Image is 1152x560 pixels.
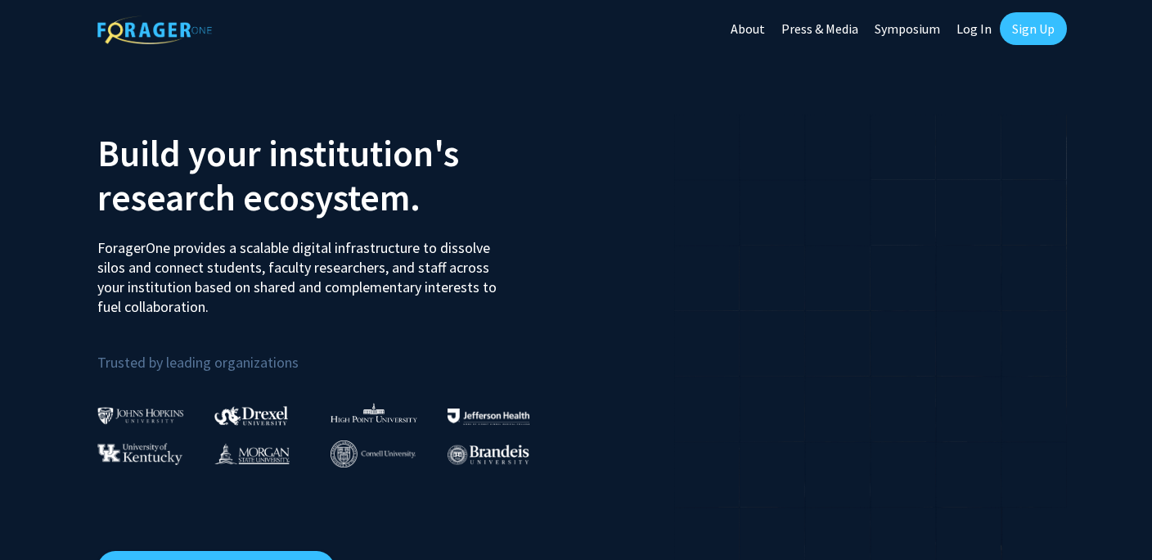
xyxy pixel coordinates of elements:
p: Trusted by leading organizations [97,330,564,375]
img: Johns Hopkins University [97,407,184,424]
p: ForagerOne provides a scalable digital infrastructure to dissolve silos and connect students, fac... [97,226,508,317]
img: Thomas Jefferson University [448,409,529,424]
a: Sign Up [1000,12,1067,45]
img: Drexel University [214,406,288,425]
img: ForagerOne Logo [97,16,212,44]
img: Morgan State University [214,443,290,464]
h2: Build your institution's research ecosystem. [97,131,564,219]
img: University of Kentucky [97,443,182,465]
img: High Point University [331,403,417,422]
img: Cornell University [331,440,416,467]
img: Brandeis University [448,445,529,465]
